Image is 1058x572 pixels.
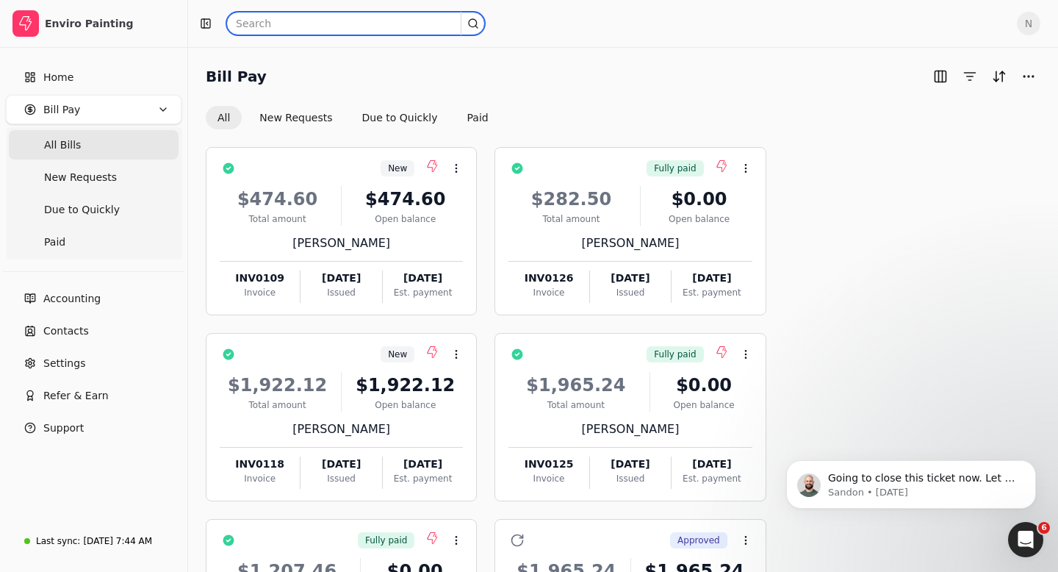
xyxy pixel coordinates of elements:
div: [DATE] [590,457,671,472]
div: Est. payment [383,472,463,485]
span: Fully paid [365,534,407,547]
div: $0.00 [647,186,752,212]
div: Invoice [508,472,589,485]
div: Issued [301,472,381,485]
div: Est. payment [672,472,752,485]
div: Total amount [220,212,335,226]
div: Open balance [348,398,463,412]
div: [DATE] [590,271,671,286]
span: Approved [677,534,720,547]
div: [PERSON_NAME] [508,421,752,438]
span: New [388,348,407,361]
div: Open balance [348,212,463,226]
div: Enviro Painting [45,16,175,31]
button: Bill Pay [6,95,181,124]
div: $0.00 [656,372,752,398]
a: Paid [9,227,179,257]
button: Refer & Earn [6,381,181,410]
span: Support [43,421,84,436]
button: All [206,106,242,129]
div: Open balance [656,398,752,412]
div: [DATE] [672,457,752,472]
div: $1,965.24 [508,372,643,398]
a: Accounting [6,284,181,313]
div: $1,922.12 [220,372,335,398]
div: Issued [301,286,381,299]
span: 6 [1038,522,1050,534]
a: All Bills [9,130,179,160]
div: [DATE] [383,457,463,472]
div: $1,922.12 [348,372,463,398]
span: Home [43,70,73,85]
div: $474.60 [220,186,335,212]
div: INV0109 [220,271,300,286]
span: Fully paid [654,162,696,175]
input: Search [226,12,485,35]
div: Total amount [220,398,335,412]
span: New [388,162,407,175]
div: Open balance [647,212,752,226]
button: Paid [456,106,500,129]
div: INV0118 [220,457,300,472]
span: Accounting [43,291,101,307]
span: Fully paid [654,348,696,361]
span: Due to Quickly [44,202,120,218]
div: [PERSON_NAME] [220,235,463,252]
div: Total amount [508,398,643,412]
a: New Requests [9,162,179,192]
div: Est. payment [383,286,463,299]
span: Settings [43,356,85,371]
a: Home [6,62,181,92]
button: Due to Quickly [350,106,450,129]
div: Invoice [220,286,300,299]
span: All Bills [44,137,81,153]
div: Issued [590,472,671,485]
button: N [1017,12,1040,35]
a: Due to Quickly [9,195,179,224]
div: [DATE] [301,457,381,472]
div: Est. payment [672,286,752,299]
iframe: Intercom notifications message [764,429,1058,532]
div: [DATE] [301,271,381,286]
div: [DATE] [672,271,752,286]
div: $474.60 [348,186,463,212]
div: $282.50 [508,186,633,212]
a: Settings [6,348,181,378]
div: [DATE] [383,271,463,286]
div: Last sync: [36,535,80,548]
div: [PERSON_NAME] [220,421,463,438]
span: Bill Pay [43,102,80,118]
span: Contacts [43,323,89,339]
a: Contacts [6,316,181,346]
button: New Requests [248,106,344,129]
div: Total amount [508,212,633,226]
div: [PERSON_NAME] [508,235,752,252]
div: INV0126 [508,271,589,286]
span: Paid [44,235,65,250]
span: New Requests [44,170,117,185]
div: Issued [590,286,671,299]
button: Support [6,413,181,443]
iframe: Intercom live chat [1008,522,1043,557]
button: More [1017,65,1040,88]
div: Invoice [220,472,300,485]
a: Last sync:[DATE] 7:44 AM [6,528,181,554]
div: [DATE] 7:44 AM [83,535,152,548]
div: INV0125 [508,457,589,472]
span: Refer & Earn [43,388,109,404]
div: Invoice [508,286,589,299]
button: Sort [987,65,1011,88]
div: Invoice filter options [206,106,500,129]
h2: Bill Pay [206,65,267,88]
